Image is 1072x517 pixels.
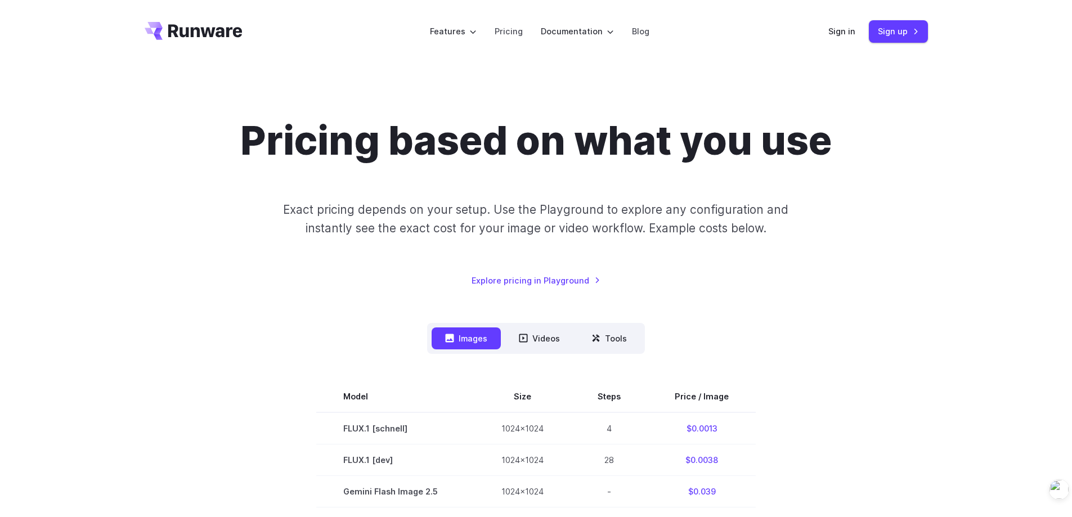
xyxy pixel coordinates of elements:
[262,200,810,238] p: Exact pricing depends on your setup. Use the Playground to explore any configuration and instantl...
[316,444,474,475] td: FLUX.1 [dev]
[648,412,756,444] td: $0.0013
[869,20,928,42] a: Sign up
[578,327,640,349] button: Tools
[505,327,573,349] button: Videos
[571,444,648,475] td: 28
[571,475,648,507] td: -
[648,475,756,507] td: $0.039
[240,117,832,164] h1: Pricing based on what you use
[632,25,649,38] a: Blog
[472,274,600,287] a: Explore pricing in Playground
[430,25,477,38] label: Features
[571,412,648,444] td: 4
[474,475,571,507] td: 1024x1024
[316,412,474,444] td: FLUX.1 [schnell]
[343,485,447,498] span: Gemini Flash Image 2.5
[495,25,523,38] a: Pricing
[541,25,614,38] label: Documentation
[474,444,571,475] td: 1024x1024
[432,327,501,349] button: Images
[316,381,474,412] th: Model
[648,444,756,475] td: $0.0038
[571,381,648,412] th: Steps
[648,381,756,412] th: Price / Image
[828,25,855,38] a: Sign in
[145,22,243,40] a: Go to /
[474,412,571,444] td: 1024x1024
[474,381,571,412] th: Size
